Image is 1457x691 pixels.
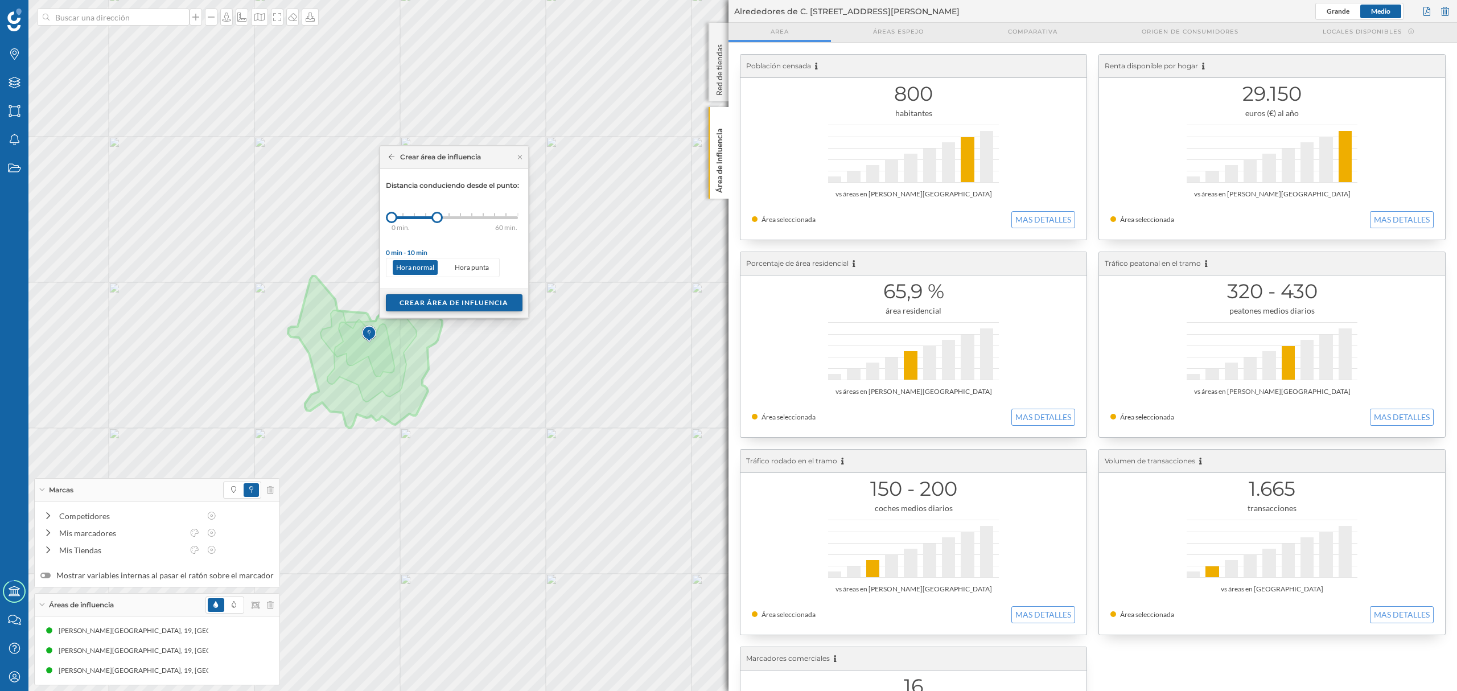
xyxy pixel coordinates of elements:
div: Volumen de transacciones [1099,450,1445,473]
div: Competidores [59,510,200,522]
p: Hora normal [393,260,438,275]
div: peatones medios diarios [1110,305,1434,316]
div: 0 min - 10 min [386,248,522,258]
span: Comparativa [1008,27,1057,36]
div: Renta disponible por hogar [1099,55,1445,78]
label: Mostrar variables internas al pasar el ratón sobre el marcador [40,570,274,581]
span: Area [771,27,789,36]
div: 0 min. [392,222,420,233]
div: habitantes [752,108,1075,119]
div: Porcentaje de área residencial [740,252,1086,275]
span: Origen de consumidores [1142,27,1238,36]
h1: 1.665 [1110,478,1434,500]
span: Alrededores de C. [STREET_ADDRESS][PERSON_NAME] [734,6,960,17]
h1: 65,9 % [752,281,1075,302]
img: Marker [362,323,376,345]
span: Soporte [23,8,63,18]
div: Tráfico rodado en el tramo [740,450,1086,473]
button: MAS DETALLES [1370,606,1434,623]
span: Locales disponibles [1323,27,1402,36]
span: Área seleccionada [1120,215,1174,224]
button: MAS DETALLES [1011,211,1075,228]
div: área residencial [752,305,1075,316]
div: vs áreas en [GEOGRAPHIC_DATA] [1110,583,1434,595]
h1: 150 - 200 [752,478,1075,500]
div: vs áreas en [PERSON_NAME][GEOGRAPHIC_DATA] [752,386,1075,397]
h1: 320 - 430 [1110,281,1434,302]
span: Grande [1327,7,1349,15]
div: euros (€) al año [1110,108,1434,119]
span: Áreas espejo [873,27,924,36]
span: Medio [1371,7,1390,15]
p: Área de influencia [714,124,725,193]
div: coches medios diarios [752,503,1075,514]
div: Crear área de influencia [389,152,481,162]
p: Distancia conduciendo desde el punto: [386,180,522,191]
button: MAS DETALLES [1370,409,1434,426]
div: vs áreas en [PERSON_NAME][GEOGRAPHIC_DATA] [752,583,1075,595]
button: MAS DETALLES [1011,409,1075,426]
img: Geoblink Logo [7,9,22,31]
div: Población censada [740,55,1086,78]
div: vs áreas en [PERSON_NAME][GEOGRAPHIC_DATA] [1110,386,1434,397]
button: MAS DETALLES [1370,211,1434,228]
div: Mis Tiendas [59,544,183,556]
span: Área seleccionada [762,610,816,619]
h1: 29.150 [1110,83,1434,105]
span: Área seleccionada [762,215,816,224]
div: Mis marcadores [59,527,183,539]
div: Tráfico peatonal en el tramo [1099,252,1445,275]
div: 60 min. [495,222,541,233]
div: Marcadores comerciales [740,647,1086,671]
button: MAS DETALLES [1011,606,1075,623]
div: vs áreas en [PERSON_NAME][GEOGRAPHIC_DATA] [752,188,1075,200]
h1: 800 [752,83,1075,105]
span: Áreas de influencia [49,600,114,610]
span: Marcas [49,485,73,495]
p: Hora punta [451,260,492,275]
span: Área seleccionada [1120,610,1174,619]
div: vs áreas en [PERSON_NAME][GEOGRAPHIC_DATA] [1110,188,1434,200]
p: Red de tiendas [714,40,725,96]
span: Área seleccionada [762,413,816,421]
div: transacciones [1110,503,1434,514]
span: Área seleccionada [1120,413,1174,421]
